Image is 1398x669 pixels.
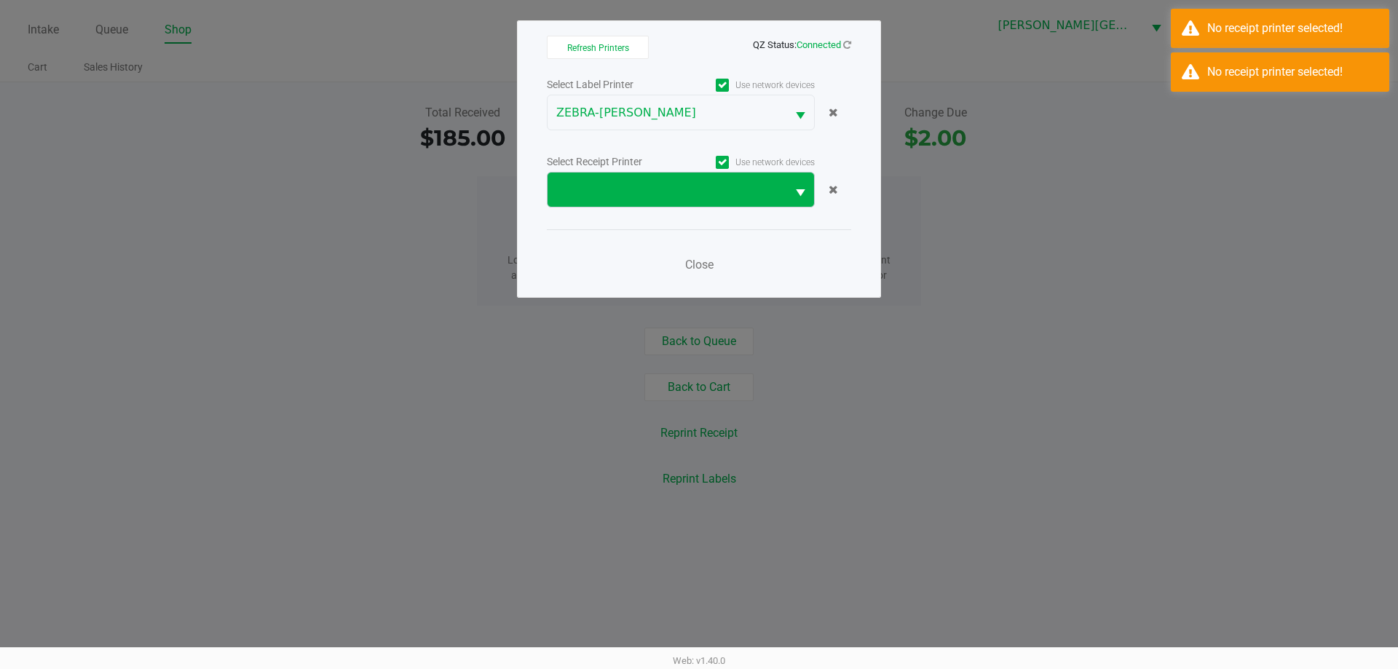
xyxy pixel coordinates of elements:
[753,39,851,50] span: QZ Status:
[786,95,814,130] button: Select
[681,156,815,169] label: Use network devices
[547,154,681,170] div: Select Receipt Printer
[1207,20,1378,37] div: No receipt printer selected!
[1207,63,1378,81] div: No receipt printer selected!
[556,104,778,122] span: ZEBRA-[PERSON_NAME]
[797,39,841,50] span: Connected
[681,79,815,92] label: Use network devices
[547,77,681,92] div: Select Label Printer
[685,258,714,272] span: Close
[786,173,814,207] button: Select
[673,655,725,666] span: Web: v1.40.0
[677,250,721,280] button: Close
[567,43,629,53] span: Refresh Printers
[547,36,649,59] button: Refresh Printers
